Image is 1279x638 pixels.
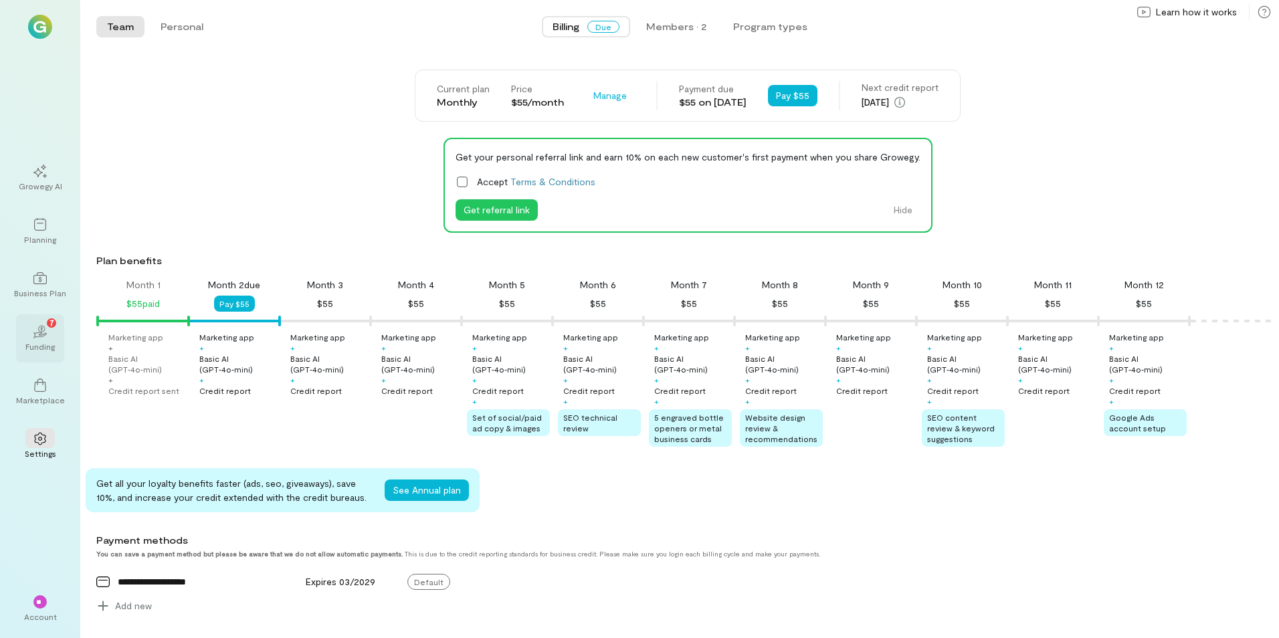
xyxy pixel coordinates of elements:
[654,413,724,443] span: 5 engraved bottle openers or metal business cards
[398,278,434,292] div: Month 4
[1124,278,1164,292] div: Month 12
[593,89,627,102] span: Manage
[16,314,64,362] a: Funding
[927,413,995,443] span: SEO content review & keyword suggestions
[477,175,595,189] span: Accept
[208,278,260,292] div: Month 2 due
[290,375,295,385] div: +
[927,342,932,353] div: +
[654,375,659,385] div: +
[290,353,368,375] div: Basic AI (GPT‑4o‑mini)
[408,296,424,312] div: $55
[1109,413,1166,433] span: Google Ads account setup
[542,16,630,37] button: BillingDue
[381,375,386,385] div: +
[836,342,841,353] div: +
[24,234,56,245] div: Planning
[25,448,56,459] div: Settings
[563,385,615,396] div: Credit report
[1018,375,1023,385] div: +
[1034,278,1072,292] div: Month 11
[19,181,62,191] div: Growegy AI
[437,96,490,109] div: Monthly
[722,16,818,37] button: Program types
[1136,296,1152,312] div: $55
[954,296,970,312] div: $55
[745,385,797,396] div: Credit report
[580,278,616,292] div: Month 6
[772,296,788,312] div: $55
[199,385,251,396] div: Credit report
[563,342,568,353] div: +
[115,599,152,613] span: Add new
[407,574,450,590] span: Default
[126,296,160,312] div: $55 paid
[199,342,204,353] div: +
[563,353,641,375] div: Basic AI (GPT‑4o‑mini)
[489,278,525,292] div: Month 5
[768,85,817,106] button: Pay $55
[745,353,823,375] div: Basic AI (GPT‑4o‑mini)
[679,96,747,109] div: $55 on [DATE]
[24,611,57,622] div: Account
[679,82,747,96] div: Payment due
[108,342,113,353] div: +
[1109,396,1114,407] div: +
[646,20,706,33] div: Members · 2
[654,332,709,342] div: Marketing app
[16,261,64,309] a: Business Plan
[472,396,477,407] div: +
[16,395,65,405] div: Marketplace
[1109,342,1114,353] div: +
[96,534,1155,547] div: Payment methods
[472,413,542,433] span: Set of social/paid ad copy & images
[306,576,375,587] span: Expires 03/2029
[585,85,635,106] button: Manage
[108,385,179,396] div: Credit report sent
[927,332,982,342] div: Marketing app
[745,332,800,342] div: Marketing app
[199,332,254,342] div: Marketing app
[654,353,732,375] div: Basic AI (GPT‑4o‑mini)
[927,385,979,396] div: Credit report
[762,278,798,292] div: Month 8
[671,278,707,292] div: Month 7
[681,296,697,312] div: $55
[108,332,163,342] div: Marketing app
[1109,385,1161,396] div: Credit report
[456,199,538,221] button: Get referral link
[307,278,343,292] div: Month 3
[563,375,568,385] div: +
[862,94,939,110] div: [DATE]
[1018,385,1070,396] div: Credit report
[1018,332,1073,342] div: Marketing app
[499,296,515,312] div: $55
[635,16,717,37] button: Members · 2
[654,385,706,396] div: Credit report
[836,332,891,342] div: Marketing app
[199,375,204,385] div: +
[1109,332,1164,342] div: Marketing app
[96,254,1274,268] div: Plan benefits
[150,16,214,37] button: Personal
[472,332,527,342] div: Marketing app
[886,199,920,221] button: Hide
[456,150,920,164] div: Get your personal referral link and earn 10% on each new customer's first payment when you share ...
[50,316,54,328] span: 7
[745,396,750,407] div: +
[290,332,345,342] div: Marketing app
[927,353,1005,375] div: Basic AI (GPT‑4o‑mini)
[16,421,64,469] a: Settings
[563,413,617,433] span: SEO technical review
[290,385,342,396] div: Credit report
[745,413,817,443] span: Website design review & recommendations
[381,332,436,342] div: Marketing app
[317,296,333,312] div: $55
[511,96,564,109] div: $55/month
[836,353,914,375] div: Basic AI (GPT‑4o‑mini)
[553,20,579,33] span: Billing
[836,385,888,396] div: Credit report
[1109,353,1187,375] div: Basic AI (GPT‑4o‑mini)
[745,375,750,385] div: +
